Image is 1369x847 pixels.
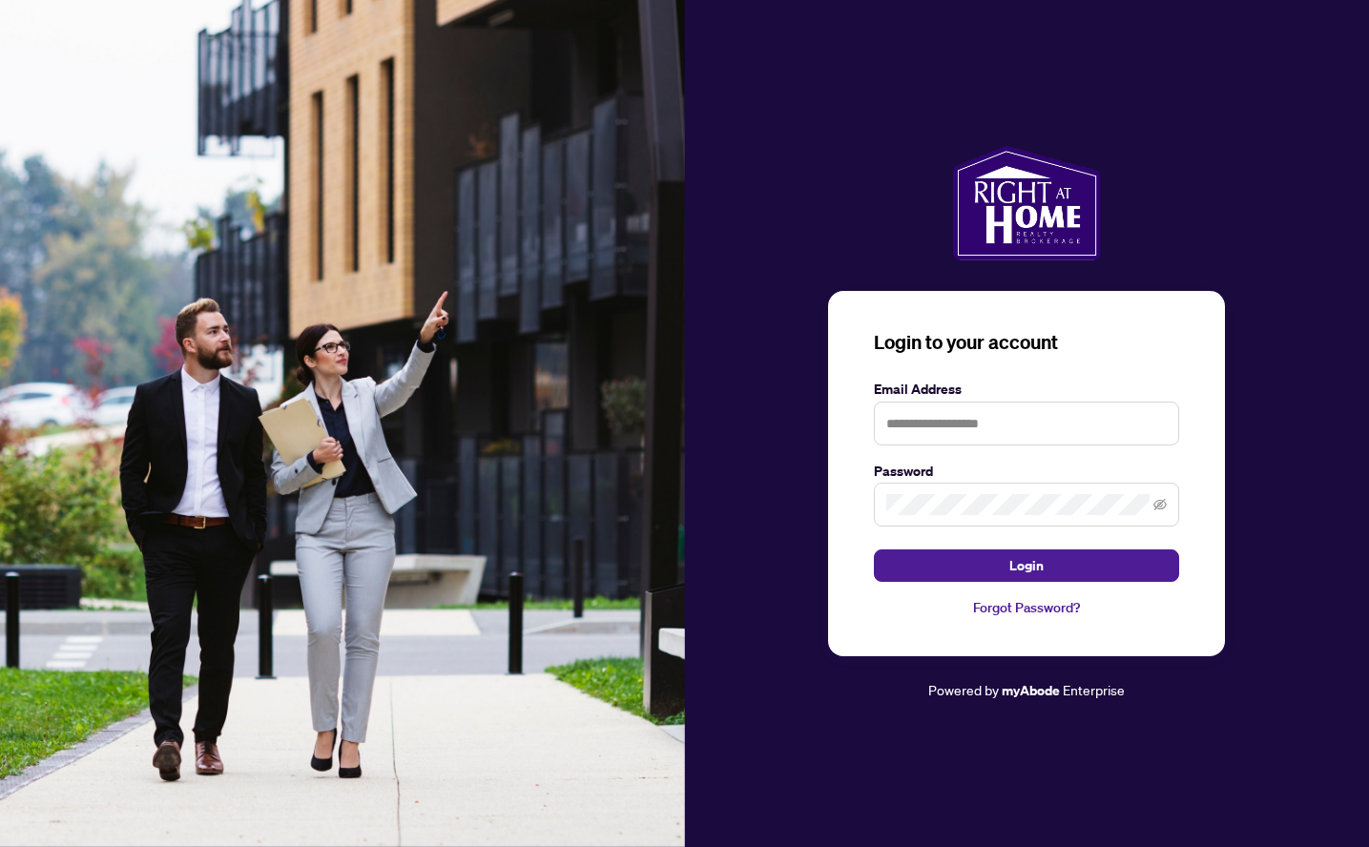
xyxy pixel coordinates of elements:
[874,549,1179,582] button: Login
[1002,680,1060,701] a: myAbode
[928,681,999,698] span: Powered by
[874,379,1179,400] label: Email Address
[1063,681,1125,698] span: Enterprise
[953,146,1101,260] img: ma-logo
[1009,550,1044,581] span: Login
[1153,498,1167,511] span: eye-invisible
[874,461,1179,482] label: Password
[874,597,1179,618] a: Forgot Password?
[874,329,1179,356] h3: Login to your account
